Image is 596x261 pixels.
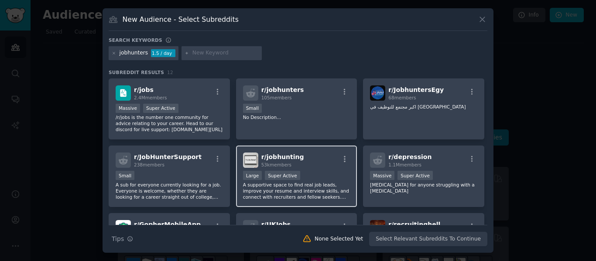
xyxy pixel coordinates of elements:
span: 2.4M members [134,95,167,100]
span: 238 members [134,162,164,167]
span: r/ jobhunting [261,153,304,160]
div: Super Active [143,104,178,113]
span: r/ jobhunters [261,86,304,93]
span: Tips [112,234,124,244]
p: /r/jobs is the number one community for advice relating to your career. Head to our discord for l... [116,114,223,132]
p: اكبر مجتمع للتوظيف في [GEOGRAPHIC_DATA] [370,104,477,110]
span: r/ GopherMobileApp [134,221,201,228]
p: A supportive space to find real job leads, improve your resume and interview skills, and connect ... [243,182,350,200]
h3: Search keywords [109,37,162,43]
span: r/ depression [388,153,432,160]
img: jobs [116,85,131,101]
h3: New Audience - Select Subreddits [123,15,239,24]
span: 68 members [388,95,416,100]
p: No Description... [243,114,350,120]
div: Small [116,171,134,180]
span: r/ UKJobs [261,221,291,228]
input: New Keyword [192,49,259,57]
span: Subreddit Results [109,69,164,75]
p: [MEDICAL_DATA] for anyone struggling with a [MEDICAL_DATA] [370,182,477,194]
span: r/ JobhuntersEgy [388,86,444,93]
img: jobhunting [243,153,258,168]
div: Massive [370,171,394,180]
div: Massive [116,104,140,113]
div: Large [243,171,262,180]
span: r/ recruitinghell [388,221,440,228]
div: 1.5 / day [151,49,175,57]
img: JobhuntersEgy [370,85,385,101]
img: GopherMobileApp [116,220,131,235]
p: A sub for everyone currently looking for a job. Everyone is welcome, whether they are looking for... [116,182,223,200]
span: 12 [167,70,173,75]
div: Super Active [265,171,300,180]
div: None Selected Yet [315,235,363,243]
div: jobhunters [120,49,148,57]
div: Super Active [397,171,433,180]
span: r/ JobHunterSupport [134,153,202,160]
button: Tips [109,231,136,247]
span: 105 members [261,95,292,100]
span: r/ jobs [134,86,154,93]
span: 53k members [261,162,291,167]
img: recruitinghell [370,220,385,235]
div: Small [243,104,262,113]
span: 1.1M members [388,162,421,167]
